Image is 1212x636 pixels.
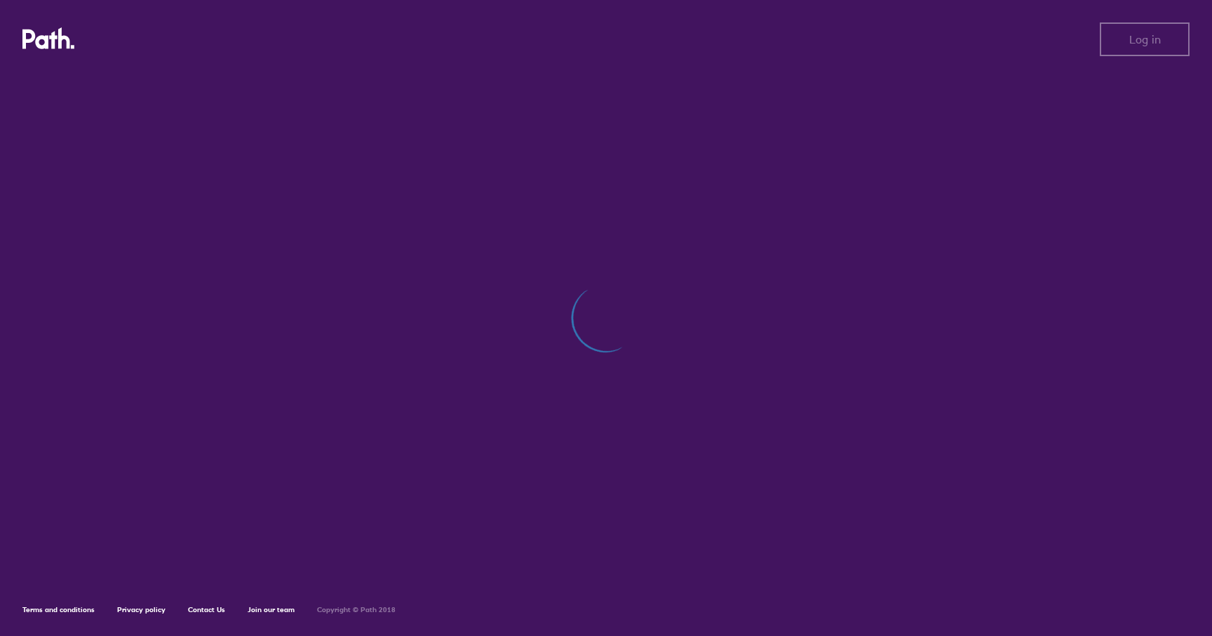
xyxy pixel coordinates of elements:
a: Join our team [248,605,295,614]
h6: Copyright © Path 2018 [317,606,396,614]
a: Terms and conditions [22,605,95,614]
a: Contact Us [188,605,225,614]
button: Log in [1100,22,1190,56]
span: Log in [1129,33,1161,46]
a: Privacy policy [117,605,166,614]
